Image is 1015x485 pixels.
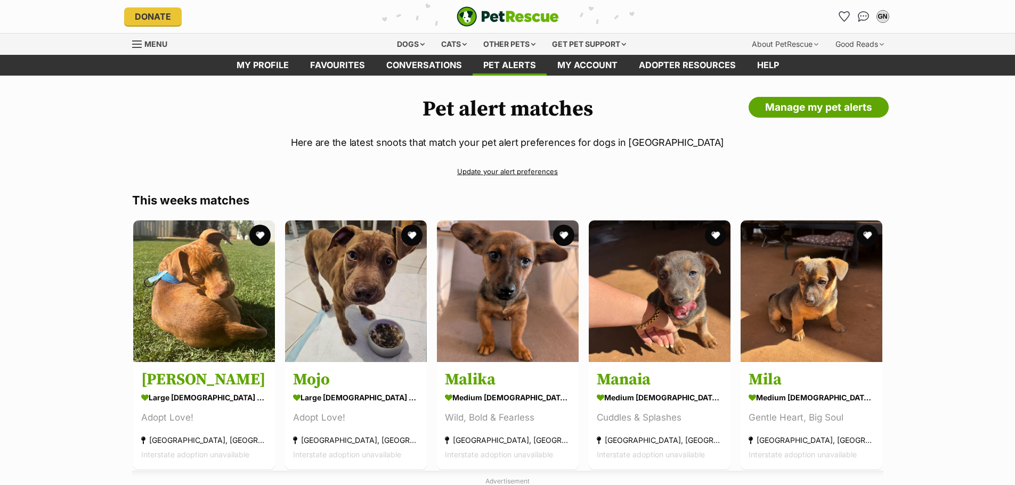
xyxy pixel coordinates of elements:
div: Get pet support [545,34,634,55]
a: Mojo large [DEMOGRAPHIC_DATA] Dog Adopt Love! [GEOGRAPHIC_DATA], [GEOGRAPHIC_DATA] Interstate ado... [285,361,427,470]
img: logo-e224e6f780fb5917bec1dbf3a21bbac754714ae5b6737aabdf751b685950b380.svg [457,6,559,27]
button: favourite [857,225,878,246]
a: Manage my pet alerts [749,97,889,118]
button: My account [874,8,891,25]
div: medium [DEMOGRAPHIC_DATA] Dog [749,390,874,405]
div: medium [DEMOGRAPHIC_DATA] Dog [445,390,571,405]
div: large [DEMOGRAPHIC_DATA] Dog [141,390,267,405]
span: Interstate adoption unavailable [445,450,553,459]
a: Pet alerts [473,55,547,76]
span: Interstate adoption unavailable [749,450,857,459]
button: favourite [705,225,726,246]
a: Favourites [299,55,376,76]
div: Cuddles & Splashes [597,410,722,425]
div: Dogs [389,34,432,55]
button: favourite [553,225,574,246]
img: Mojo [285,220,427,362]
h3: [PERSON_NAME] [141,369,267,390]
div: Other pets [476,34,543,55]
h3: Malika [445,369,571,390]
a: My profile [226,55,299,76]
div: [GEOGRAPHIC_DATA], [GEOGRAPHIC_DATA] [749,433,874,447]
div: GN [878,11,888,22]
a: [PERSON_NAME] large [DEMOGRAPHIC_DATA] Dog Adopt Love! [GEOGRAPHIC_DATA], [GEOGRAPHIC_DATA] Inter... [133,361,275,470]
div: Gentle Heart, Big Soul [749,410,874,425]
h3: This weeks matches [132,193,883,208]
button: favourite [249,225,271,246]
h3: Manaia [597,369,722,390]
img: Mila [741,220,882,362]
a: Favourites [836,8,853,25]
a: Help [746,55,790,76]
a: Adopter resources [628,55,746,76]
a: Menu [132,34,175,53]
span: Interstate adoption unavailable [293,450,401,459]
a: Mila medium [DEMOGRAPHIC_DATA] Dog Gentle Heart, Big Soul [GEOGRAPHIC_DATA], [GEOGRAPHIC_DATA] In... [741,361,882,470]
a: conversations [376,55,473,76]
a: Conversations [855,8,872,25]
a: Malika medium [DEMOGRAPHIC_DATA] Dog Wild, Bold & Fearless [GEOGRAPHIC_DATA], [GEOGRAPHIC_DATA] I... [437,361,579,470]
div: Good Reads [828,34,891,55]
div: Cats [434,34,474,55]
ul: Account quick links [836,8,891,25]
img: Marmie [133,220,275,362]
img: Manaia [589,220,730,362]
a: My account [547,55,628,76]
span: Interstate adoption unavailable [141,450,249,459]
div: [GEOGRAPHIC_DATA], [GEOGRAPHIC_DATA] [293,433,419,447]
span: Menu [144,39,167,48]
h3: Mila [749,369,874,390]
div: [GEOGRAPHIC_DATA], [GEOGRAPHIC_DATA] [597,433,722,447]
span: Interstate adoption unavailable [597,450,705,459]
img: Malika [437,220,579,362]
div: About PetRescue [744,34,826,55]
a: Manaia medium [DEMOGRAPHIC_DATA] Dog Cuddles & Splashes [GEOGRAPHIC_DATA], [GEOGRAPHIC_DATA] Inte... [589,361,730,470]
div: large [DEMOGRAPHIC_DATA] Dog [293,390,419,405]
a: Update your alert preferences [132,162,883,181]
div: [GEOGRAPHIC_DATA], [GEOGRAPHIC_DATA] [445,433,571,447]
div: Wild, Bold & Fearless [445,410,571,425]
div: Adopt Love! [293,410,419,425]
button: favourite [401,225,423,246]
h1: Pet alert matches [132,97,883,121]
img: chat-41dd97257d64d25036548639549fe6c8038ab92f7586957e7f3b1b290dea8141.svg [858,11,869,22]
div: medium [DEMOGRAPHIC_DATA] Dog [597,390,722,405]
a: PetRescue [457,6,559,27]
div: [GEOGRAPHIC_DATA], [GEOGRAPHIC_DATA] [141,433,267,447]
h3: Mojo [293,369,419,390]
a: Donate [124,7,182,26]
p: Here are the latest snoots that match your pet alert preferences for dogs in [GEOGRAPHIC_DATA] [132,135,883,150]
div: Adopt Love! [141,410,267,425]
